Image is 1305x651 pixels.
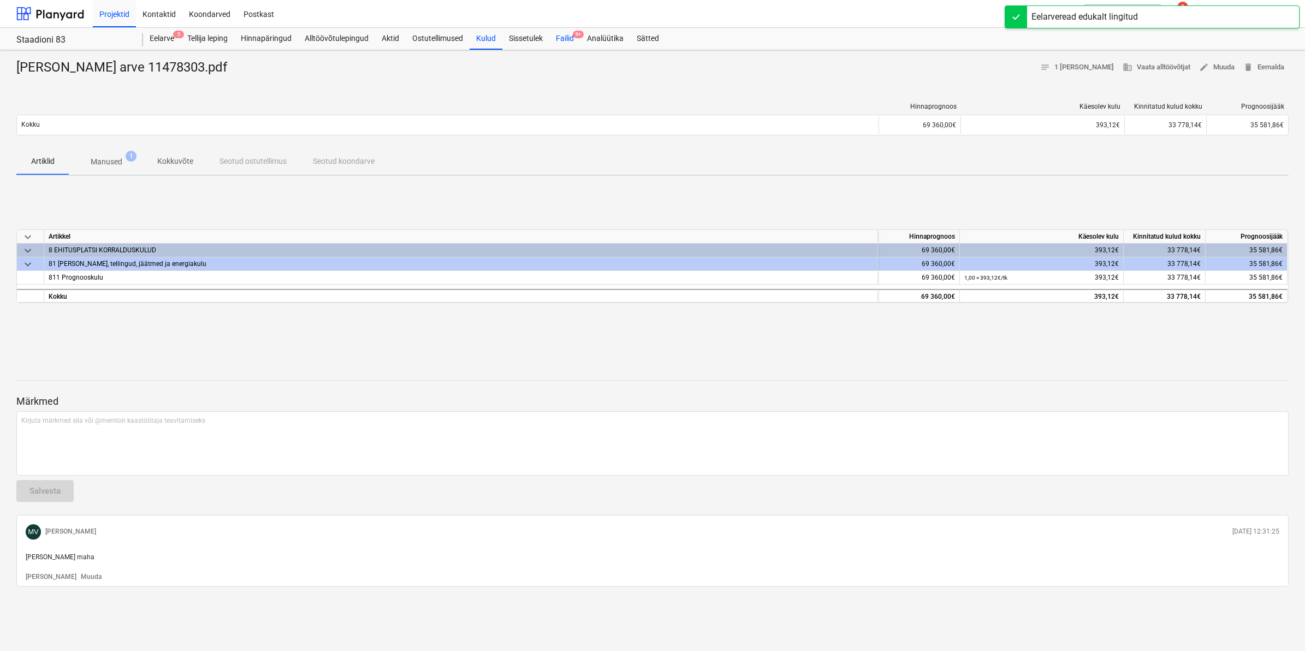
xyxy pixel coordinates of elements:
[549,28,580,50] a: Failid9+
[1124,230,1206,244] div: Kinnitatud kulud kokku
[1124,116,1206,134] div: 33 778,14€
[878,289,960,303] div: 69 360,00€
[29,156,56,167] p: Artiklid
[1124,257,1206,271] div: 33 778,14€
[1199,62,1209,72] span: edit
[91,156,122,168] p: Manused
[406,28,470,50] a: Ostutellimused
[883,103,957,110] div: Hinnaprognoos
[143,28,181,50] div: Eelarve
[630,28,666,50] a: Sätted
[1195,59,1239,76] button: Muuda
[44,230,878,244] div: Artikkel
[16,34,130,46] div: Staadioni 83
[21,230,34,244] span: keyboard_arrow_down
[21,244,34,257] span: keyboard_arrow_down
[1250,121,1284,129] span: 35 581,86€
[1243,61,1284,74] span: Eemalda
[964,271,1119,285] div: 393,12€
[1124,244,1206,257] div: 33 778,14€
[234,28,298,50] a: Hinnapäringud
[16,395,1289,408] p: Märkmed
[879,116,960,134] div: 69 360,00€
[965,103,1120,110] div: Käesolev kulu
[21,258,34,271] span: keyboard_arrow_down
[964,257,1119,271] div: 393,12€
[49,244,873,257] div: 8 EHITUSPLATSI KORRALDUSKULUD
[964,275,1007,281] small: 1,00 × 393,12€ / tk
[470,28,502,50] a: Kulud
[45,527,96,536] p: [PERSON_NAME]
[549,28,580,50] div: Failid
[26,572,76,582] button: [PERSON_NAME]
[298,28,375,50] a: Alltöövõtulepingud
[502,28,549,50] a: Sissetulek
[1249,274,1283,281] span: 35 581,86€
[157,156,193,167] p: Kokkuvõte
[965,121,1120,129] div: 393,12€
[44,289,878,303] div: Kokku
[1031,10,1138,23] div: Eelarveread edukalt lingitud
[1123,62,1132,72] span: business
[964,244,1119,257] div: 393,12€
[1123,61,1190,74] span: Vaata alltöövõtjat
[28,528,39,536] span: MV
[375,28,406,50] a: Aktid
[1243,62,1253,72] span: delete
[1129,103,1202,110] div: Kinnitatud kulud kokku
[173,31,184,38] span: 5
[1199,61,1235,74] span: Muuda
[1206,230,1288,244] div: Prognoosijääk
[26,524,41,540] div: Mait Vahesaar
[181,28,234,50] a: Tellija leping
[1206,244,1288,257] div: 35 581,86€
[573,31,584,38] span: 9+
[1036,59,1118,76] button: 1 [PERSON_NAME]
[49,274,103,281] span: 811 Prognooskulu
[143,28,181,50] a: Eelarve5
[1040,61,1114,74] span: 1 [PERSON_NAME]
[580,28,630,50] a: Analüütika
[1206,257,1288,271] div: 35 581,86€
[1211,103,1284,110] div: Prognoosijääk
[878,244,960,257] div: 69 360,00€
[26,553,94,561] span: [PERSON_NAME] maha
[1206,289,1288,303] div: 35 581,86€
[49,257,873,270] div: 81 Soojakud, tellingud, jäätmed ja energiakulu
[878,230,960,244] div: Hinnaprognoos
[878,257,960,271] div: 69 360,00€
[16,59,236,76] div: [PERSON_NAME] arve 11478303.pdf
[960,230,1124,244] div: Käesolev kulu
[1167,274,1201,281] span: 33 778,14€
[1239,59,1289,76] button: Eemalda
[964,290,1119,304] div: 393,12€
[81,572,102,582] button: Muuda
[126,151,137,162] span: 1
[1118,59,1195,76] button: Vaata alltöövõtjat
[21,120,40,129] p: Kokku
[1124,289,1206,303] div: 33 778,14€
[878,271,960,285] div: 69 360,00€
[1040,62,1050,72] span: notes
[1232,527,1279,536] p: [DATE] 12:31:25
